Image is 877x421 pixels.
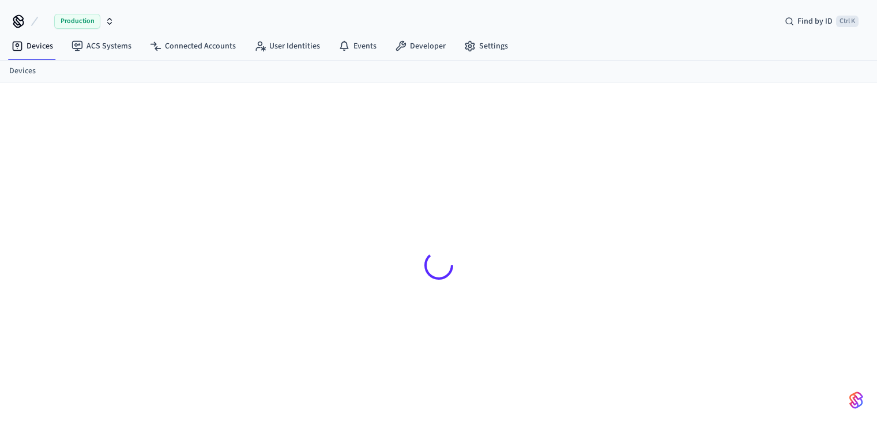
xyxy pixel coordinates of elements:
span: Production [54,14,100,29]
span: Find by ID [797,16,833,27]
span: Ctrl K [836,16,859,27]
a: Devices [2,36,62,57]
a: Events [329,36,386,57]
a: Developer [386,36,455,57]
a: User Identities [245,36,329,57]
a: Settings [455,36,517,57]
img: SeamLogoGradient.69752ec5.svg [849,391,863,409]
a: Connected Accounts [141,36,245,57]
div: Find by IDCtrl K [776,11,868,32]
a: ACS Systems [62,36,141,57]
a: Devices [9,65,36,77]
